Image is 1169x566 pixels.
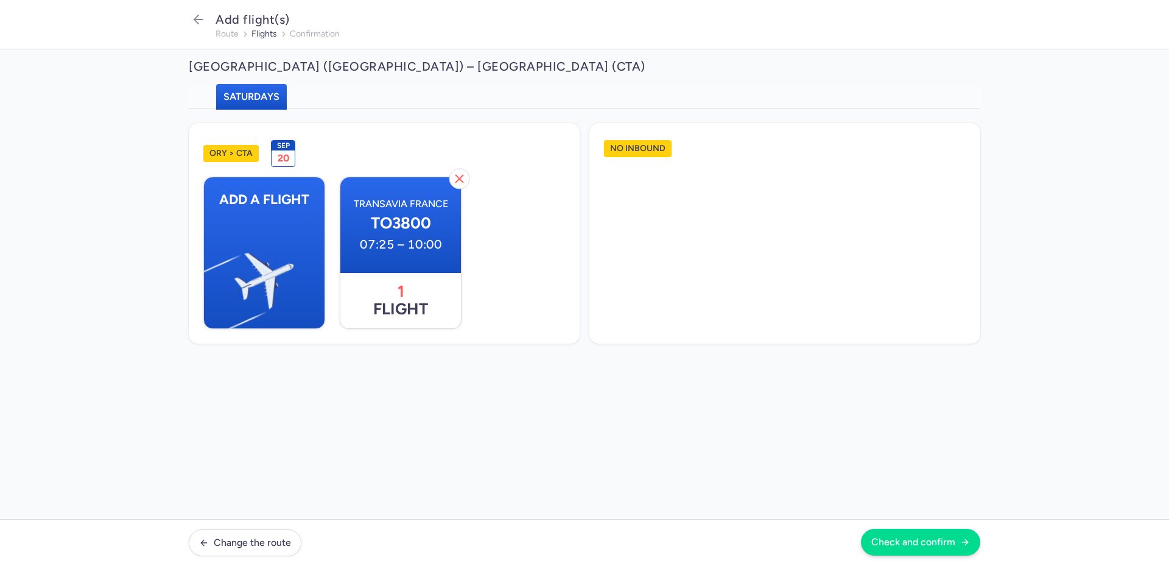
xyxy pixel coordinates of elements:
button: Add a flightPlane Illustration [203,177,325,329]
h1: ORY > CTA [203,145,259,162]
h1: No inbound [604,140,672,157]
h2: [GEOGRAPHIC_DATA] ([GEOGRAPHIC_DATA]) – [GEOGRAPHIC_DATA] (CTA) [189,49,980,84]
span: 1 [398,283,404,301]
button: route [216,29,239,39]
span: flight [340,273,461,329]
span: Transavia France [350,198,451,210]
span: Add a flight [204,177,325,222]
span: Sep [277,141,290,150]
button: confirmation [290,29,340,39]
button: Transavia FranceTO380007:25 – 10:001flight [340,177,462,329]
button: Check and confirm [861,529,980,556]
span: Change the route [214,537,291,548]
time: 07:25 – 10:00 [350,238,451,252]
button: flights [251,29,277,39]
span: Check and confirm [871,537,955,548]
span: Add flight(s) [216,12,290,27]
span: Saturdays [223,91,279,102]
img: Plane Illustration [101,181,307,370]
span: TO3800 [350,214,451,233]
span: 20 [278,152,289,164]
button: Change the route [189,529,301,556]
